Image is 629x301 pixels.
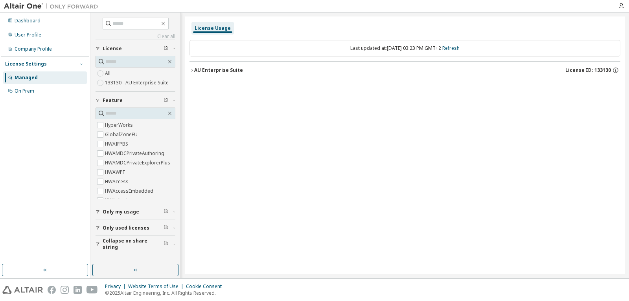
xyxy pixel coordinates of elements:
[105,168,127,177] label: HWAWPF
[103,209,139,215] span: Only my usage
[96,92,175,109] button: Feature
[15,32,41,38] div: User Profile
[164,225,168,231] span: Clear filter
[103,225,149,231] span: Only used licenses
[186,283,226,290] div: Cookie Consent
[105,196,132,205] label: HWActivate
[5,61,47,67] div: License Settings
[105,283,128,290] div: Privacy
[105,158,172,168] label: HWAMDCPrivateExplorerPlus
[105,177,130,186] label: HWAccess
[194,67,243,73] div: AU Enterprise Suite
[103,97,123,104] span: Feature
[195,25,231,31] div: License Usage
[105,149,166,158] label: HWAMDCPrivateAuthoring
[2,286,43,294] img: altair_logo.svg
[4,2,102,10] img: Altair One
[105,186,155,196] label: HWAccessEmbedded
[105,78,170,88] label: 133130 - AU Enterprise Suite
[105,130,139,139] label: GlobalZoneEU
[74,286,82,294] img: linkedin.svg
[61,286,69,294] img: instagram.svg
[105,290,226,296] p: © 2025 Altair Engineering, Inc. All Rights Reserved.
[103,238,164,250] span: Collapse on share string
[86,286,98,294] img: youtube.svg
[96,235,175,253] button: Collapse on share string
[164,97,168,104] span: Clear filter
[164,46,168,52] span: Clear filter
[189,40,620,57] div: Last updated at: [DATE] 03:23 PM GMT+2
[565,67,611,73] span: License ID: 133130
[164,209,168,215] span: Clear filter
[105,120,134,130] label: HyperWorks
[103,46,122,52] span: License
[442,45,460,51] a: Refresh
[189,62,620,79] button: AU Enterprise SuiteLicense ID: 133130
[128,283,186,290] div: Website Terms of Use
[15,88,34,94] div: On Prem
[96,33,175,40] a: Clear all
[96,219,175,237] button: Only used licenses
[15,46,52,52] div: Company Profile
[105,69,112,78] label: All
[96,40,175,57] button: License
[164,241,168,247] span: Clear filter
[15,75,38,81] div: Managed
[96,203,175,221] button: Only my usage
[48,286,56,294] img: facebook.svg
[15,18,40,24] div: Dashboard
[105,139,130,149] label: HWAIFPBS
